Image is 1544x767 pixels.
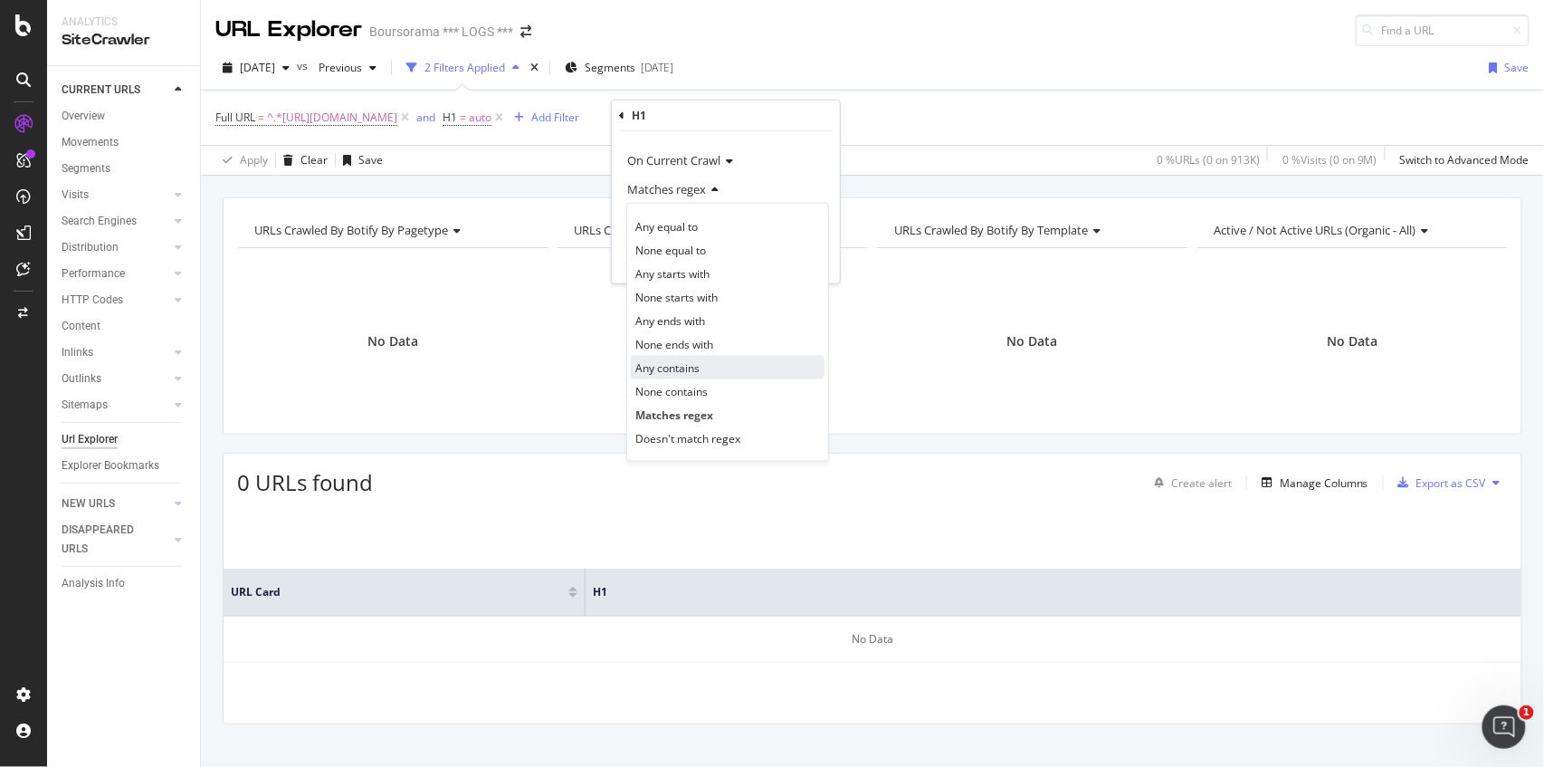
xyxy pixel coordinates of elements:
div: Segments [62,159,110,178]
div: URL Explorer [215,14,362,45]
div: Analytics [62,14,186,30]
button: Segments[DATE] [558,53,681,82]
h4: Active / Not Active URLs [1211,216,1492,244]
div: Content [62,317,100,336]
span: Any equal to [635,218,698,234]
div: Apply [240,152,268,168]
div: Url Explorer [62,430,118,449]
a: Analysis Info [62,574,187,593]
span: URLs Crawled By Botify By template [894,222,1088,238]
span: 2025 Aug. 8th [240,60,275,75]
div: Clear [300,152,328,168]
a: Explorer Bookmarks [62,456,187,475]
span: vs [297,58,311,73]
div: Export as CSV [1416,475,1486,491]
div: Save [1505,60,1530,75]
div: Analysis Info [62,574,125,593]
a: DISAPPEARED URLS [62,521,169,559]
button: Save [1482,53,1530,82]
div: SiteCrawler [62,30,186,51]
button: Cancel [619,251,676,269]
button: Clear [276,146,328,175]
span: None contains [635,383,708,398]
span: URLs Crawled By Botify By univers [575,222,758,238]
span: Any contains [635,360,700,375]
span: = [460,110,466,125]
span: = [258,110,264,125]
span: Doesn't match regex [635,430,740,446]
span: Any ends with [635,312,705,328]
span: Matches regex [627,181,706,197]
a: Content [62,317,187,336]
div: H1 [632,108,646,123]
div: Distribution [62,238,119,257]
h4: URLs Crawled By Botify By template [891,216,1172,244]
button: [DATE] [215,53,297,82]
span: No Data [367,332,418,350]
button: Create alert [1147,468,1232,497]
div: times [527,59,542,77]
div: No Data [224,617,1521,663]
span: No Data [1007,332,1058,350]
div: Search Engines [62,212,137,231]
span: Segments [585,60,635,75]
div: NEW URLS [62,494,115,513]
span: 0 URLs found [237,467,373,497]
div: Overview [62,107,105,126]
button: and [416,109,435,126]
div: Visits [62,186,89,205]
div: 2 Filters Applied [424,60,505,75]
span: None equal to [635,242,706,257]
button: Export as CSV [1391,468,1486,497]
span: H1 [593,584,1487,600]
div: Save [358,152,383,168]
button: Save [336,146,383,175]
div: [DATE] [641,60,673,75]
div: Sitemaps [62,396,108,415]
div: DISAPPEARED URLS [62,521,153,559]
div: and [416,110,435,125]
span: None ends with [635,336,713,351]
button: Previous [311,53,384,82]
span: None starts with [635,289,718,304]
span: Full URL [215,110,255,125]
span: ^.*[URL][DOMAIN_NAME] [267,105,397,130]
span: On Current Crawl [627,152,720,168]
a: Performance [62,264,169,283]
div: CURRENT URLS [62,81,140,100]
span: Matches regex [635,407,713,422]
span: Previous [311,60,362,75]
div: Switch to Advanced Mode [1400,152,1530,168]
div: Add Filter [531,110,579,125]
a: Distribution [62,238,169,257]
span: 1 [1520,705,1534,720]
span: auto [469,105,491,130]
span: URLs Crawled By Botify By pagetype [254,222,448,238]
h4: URLs Crawled By Botify By univers [571,216,853,244]
button: Apply [215,146,268,175]
a: NEW URLS [62,494,169,513]
a: Search Engines [62,212,169,231]
iframe: Intercom live chat [1482,705,1526,749]
button: 2 Filters Applied [399,53,527,82]
a: Url Explorer [62,430,187,449]
div: 0 % Visits ( 0 on 9M ) [1282,152,1377,168]
a: Outlinks [62,369,169,388]
a: Segments [62,159,187,178]
div: Manage Columns [1280,475,1368,491]
a: Movements [62,133,187,152]
div: Outlinks [62,369,101,388]
h4: URLs Crawled By Botify By pagetype [251,216,532,244]
a: Overview [62,107,187,126]
span: Any starts with [635,265,710,281]
a: CURRENT URLS [62,81,169,100]
span: URL Card [231,584,564,600]
div: Explorer Bookmarks [62,456,159,475]
a: Sitemaps [62,396,169,415]
span: H1 [443,110,457,125]
span: No Data [1327,332,1377,350]
div: 0 % URLs ( 0 on 913K ) [1157,152,1260,168]
div: Movements [62,133,119,152]
a: Visits [62,186,169,205]
input: Find a URL [1356,14,1530,46]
